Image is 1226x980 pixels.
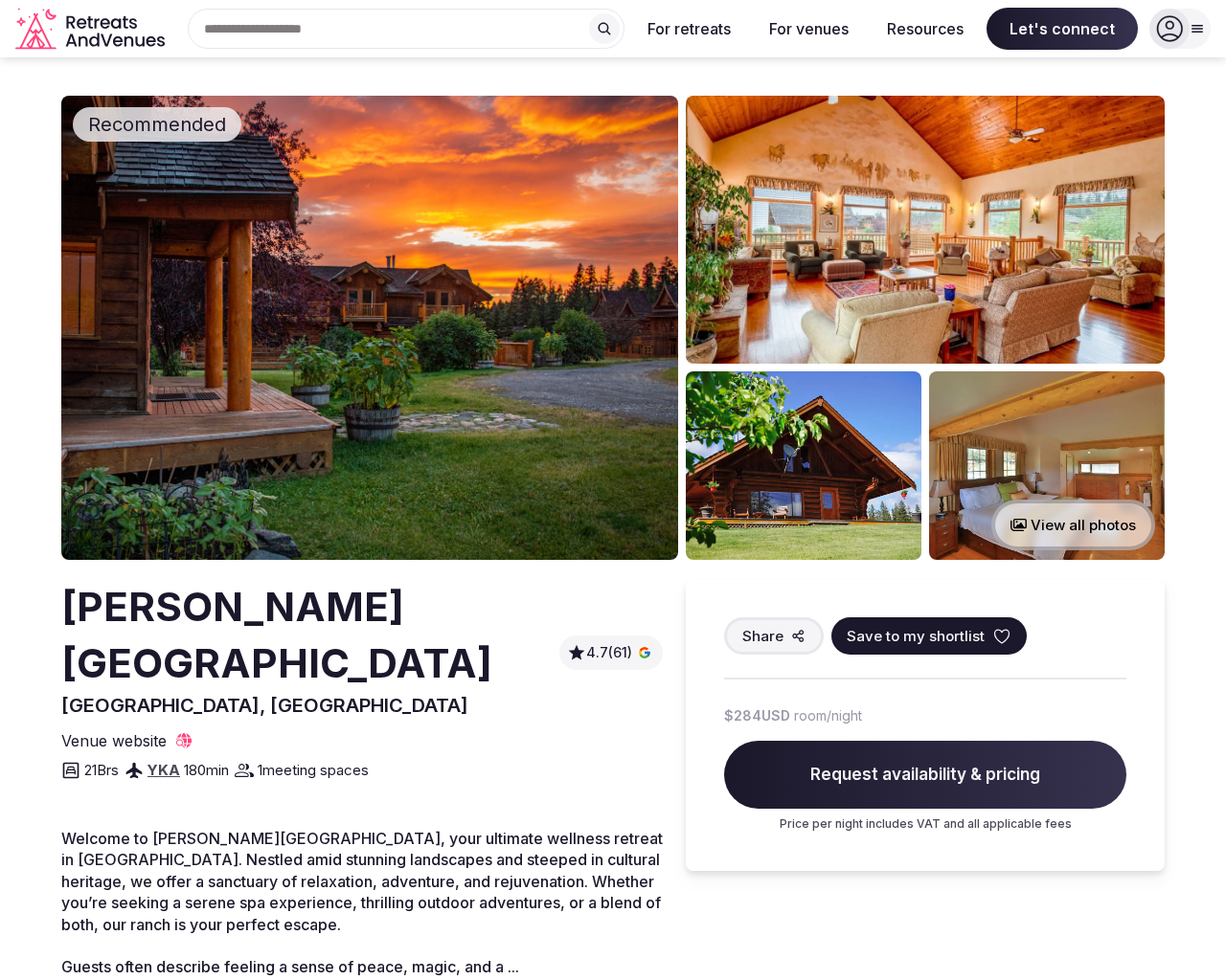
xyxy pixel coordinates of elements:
[61,730,167,751] span: Venue website
[686,371,921,560] img: Venue gallery photo
[73,107,241,142] div: Recommended
[258,760,369,780] span: 1 meeting spaces
[991,500,1155,550] button: View all photos
[15,8,169,51] a: Visit the homepage
[61,829,663,934] span: Welcome to [PERSON_NAME][GEOGRAPHIC_DATA], your ultimate wellness retreat in [GEOGRAPHIC_DATA]. N...
[61,730,193,751] a: Venue website
[724,617,824,655] button: Share
[794,706,862,725] span: room/night
[84,760,119,780] span: 21 Brs
[184,760,229,780] span: 180 min
[80,111,234,138] span: Recommended
[929,371,1165,560] img: Venue gallery photo
[724,816,1126,833] p: Price per night includes VAT and all applicable fees
[686,96,1165,364] img: Venue gallery photo
[724,706,790,725] span: $284 USD
[61,96,678,560] img: Venue cover photo
[148,761,180,779] a: YKA
[61,694,468,717] span: [GEOGRAPHIC_DATA], [GEOGRAPHIC_DATA]
[61,957,519,976] span: Guests often describe feeling a sense of peace, magic, and a ...
[872,8,979,50] button: Resources
[847,626,985,646] span: Save to my shortlist
[15,8,169,51] svg: Retreats and Venues company logo
[754,8,864,50] button: For venues
[724,741,1126,810] span: Request availability & pricing
[586,643,632,662] span: 4.7 (61)
[742,626,783,646] span: Share
[632,8,746,50] button: For retreats
[831,617,1027,655] button: Save to my shortlist
[567,643,655,662] button: 4.7(61)
[61,579,552,692] h2: [PERSON_NAME][GEOGRAPHIC_DATA]
[987,8,1138,50] span: Let's connect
